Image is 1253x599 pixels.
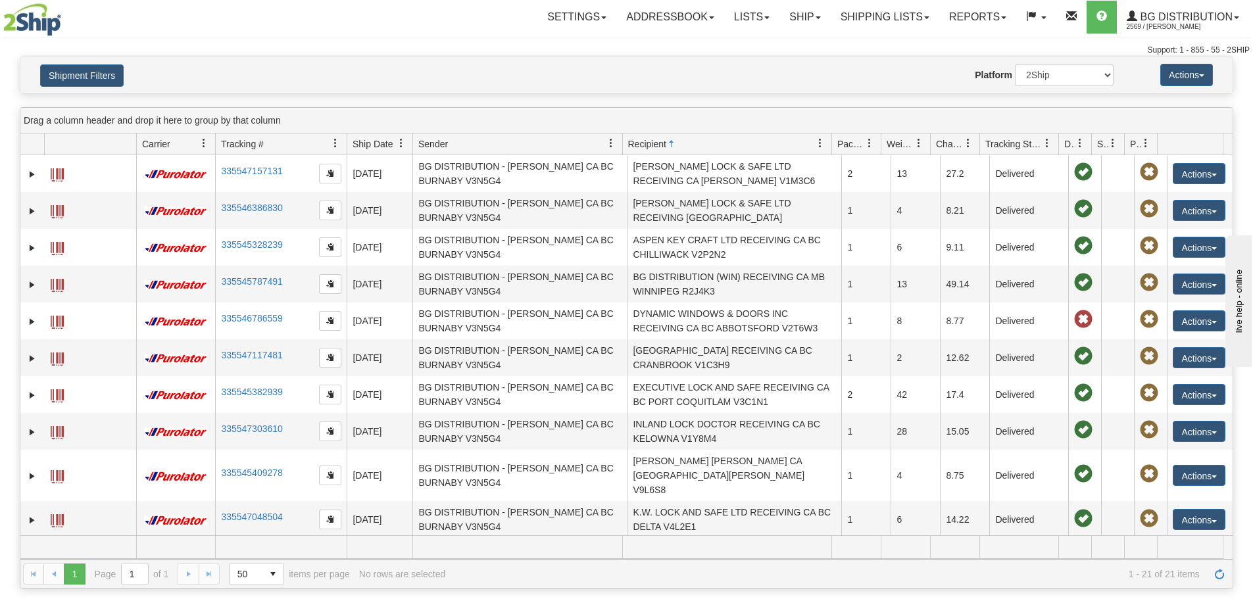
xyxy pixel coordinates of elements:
span: Pickup Not Assigned [1140,200,1158,218]
span: Sender [418,137,448,151]
td: [DATE] [347,413,412,450]
span: Pickup Not Assigned [1140,237,1158,255]
td: [DATE] [347,376,412,413]
td: 1 [841,450,891,501]
td: [GEOGRAPHIC_DATA] RECEIVING CA BC CRANBROOK V1C3H9 [627,339,841,376]
button: Copy to clipboard [319,201,341,220]
a: 335545328239 [221,239,282,250]
button: Actions [1173,274,1225,295]
td: 1 [841,229,891,266]
td: 9.11 [940,229,989,266]
td: DYNAMIC WINDOWS & DOORS INC RECEIVING CA BC ABBOTSFORD V2T6W3 [627,302,841,339]
td: BG DISTRIBUTION - [PERSON_NAME] CA BC BURNABY V3N5G4 [412,302,627,339]
td: [PERSON_NAME] LOCK & SAFE LTD RECEIVING CA [PERSON_NAME] V1M3C6 [627,155,841,192]
a: 335545409278 [221,467,282,478]
span: Pickup Not Assigned [1140,274,1158,292]
td: EXECUTIVE LOCK AND SAFE RECEIVING CA BC PORT COQUITLAM V3C1N1 [627,376,841,413]
td: Delivered [989,302,1068,339]
a: Expand [26,514,39,527]
td: 6 [891,501,940,538]
td: Delivered [989,229,1068,266]
td: 8 [891,302,940,339]
span: On time [1074,421,1093,439]
td: Delivered [989,501,1068,538]
a: Label [51,464,64,485]
a: Label [51,508,64,529]
td: K.W. LOCK AND SAFE LTD RECEIVING CA BC DELTA V4L2E1 [627,501,841,538]
td: Delivered [989,339,1068,376]
a: Expand [26,315,39,328]
button: Actions [1173,200,1225,221]
td: 8.21 [940,192,989,229]
a: Shipping lists [831,1,939,34]
a: Label [51,310,64,331]
a: Shipment Issues filter column settings [1102,132,1124,155]
button: Actions [1173,509,1225,530]
button: Copy to clipboard [319,311,341,331]
td: [PERSON_NAME] LOCK & SAFE LTD RECEIVING [GEOGRAPHIC_DATA] [627,192,841,229]
img: 11 - Purolator [142,170,209,180]
img: logo2569.jpg [3,3,61,36]
td: 6 [891,229,940,266]
span: Page sizes drop down [229,563,284,585]
td: 49.14 [940,266,989,302]
a: Packages filter column settings [858,132,881,155]
img: 11 - Purolator [142,391,209,400]
a: Lists [724,1,779,34]
td: BG DISTRIBUTION - [PERSON_NAME] CA BC BURNABY V3N5G4 [412,450,627,501]
td: 12.62 [940,339,989,376]
td: 27.2 [940,155,989,192]
span: Pickup Not Assigned [1140,421,1158,439]
td: 8.77 [940,302,989,339]
td: 14.22 [940,501,989,538]
img: 11 - Purolator [142,354,209,364]
td: 42 [891,376,940,413]
span: 50 [237,567,255,581]
td: [DATE] [347,501,412,538]
button: Actions [1173,237,1225,258]
td: Delivered [989,266,1068,302]
td: 8.75 [940,450,989,501]
a: Settings [537,1,616,34]
td: 15.05 [940,413,989,450]
a: Charge filter column settings [957,132,979,155]
span: Late [1074,310,1093,329]
span: Pickup Not Assigned [1140,510,1158,528]
button: Copy to clipboard [319,274,341,294]
td: ASPEN KEY CRAFT LTD RECEIVING CA BC CHILLIWACK V2P2N2 [627,229,841,266]
a: 335545382939 [221,387,282,397]
a: Label [51,199,64,220]
span: Pickup Not Assigned [1140,163,1158,181]
td: BG DISTRIBUTION - [PERSON_NAME] CA BC BURNABY V3N5G4 [412,155,627,192]
td: BG DISTRIBUTION - [PERSON_NAME] CA BC BURNABY V3N5G4 [412,376,627,413]
button: Copy to clipboard [319,348,341,368]
td: 4 [891,450,940,501]
a: Expand [26,389,39,402]
span: 1 - 21 of 21 items [455,569,1200,579]
td: 13 [891,266,940,302]
td: 28 [891,413,940,450]
td: Delivered [989,450,1068,501]
span: On time [1074,465,1093,483]
a: Reports [939,1,1016,34]
td: Delivered [989,376,1068,413]
button: Actions [1173,347,1225,368]
span: Tracking # [221,137,264,151]
td: 13 [891,155,940,192]
a: Expand [26,168,39,181]
span: 2569 / [PERSON_NAME] [1127,20,1225,34]
td: INLAND LOCK DOCTOR RECEIVING CA BC KELOWNA V1Y8M4 [627,413,841,450]
span: On time [1074,200,1093,218]
td: 1 [841,413,891,450]
td: [DATE] [347,192,412,229]
span: Ship Date [353,137,393,151]
td: [DATE] [347,229,412,266]
td: Delivered [989,155,1068,192]
a: Refresh [1209,563,1230,585]
img: 11 - Purolator [142,427,209,437]
a: Label [51,162,64,183]
a: Expand [26,425,39,439]
td: 17.4 [940,376,989,413]
td: 2 [841,155,891,192]
span: Pickup Not Assigned [1140,310,1158,329]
